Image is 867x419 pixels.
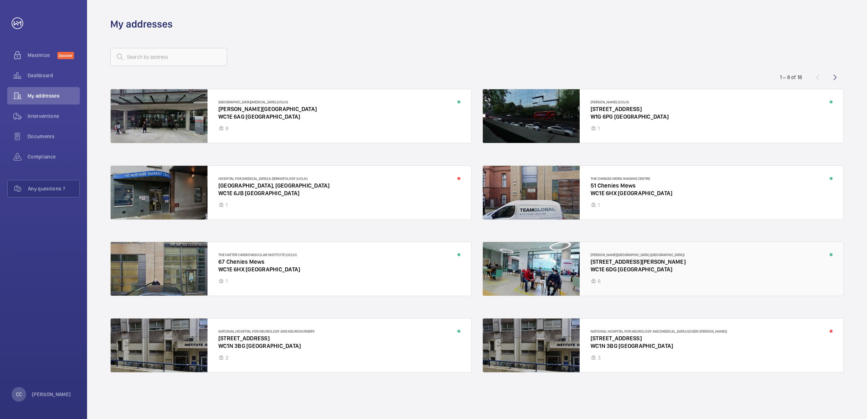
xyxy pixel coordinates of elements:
[110,48,227,66] input: Search by address
[16,391,22,398] p: CC
[57,52,74,59] span: Discover
[28,185,79,192] span: Any questions ?
[28,92,80,99] span: My addresses
[28,72,80,79] span: Dashboard
[28,133,80,140] span: Documents
[780,74,802,81] div: 1 – 8 of 18
[28,52,57,59] span: Maximize
[32,391,71,398] p: [PERSON_NAME]
[28,153,80,160] span: Compliance
[28,112,80,120] span: Interventions
[110,17,173,31] h1: My addresses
